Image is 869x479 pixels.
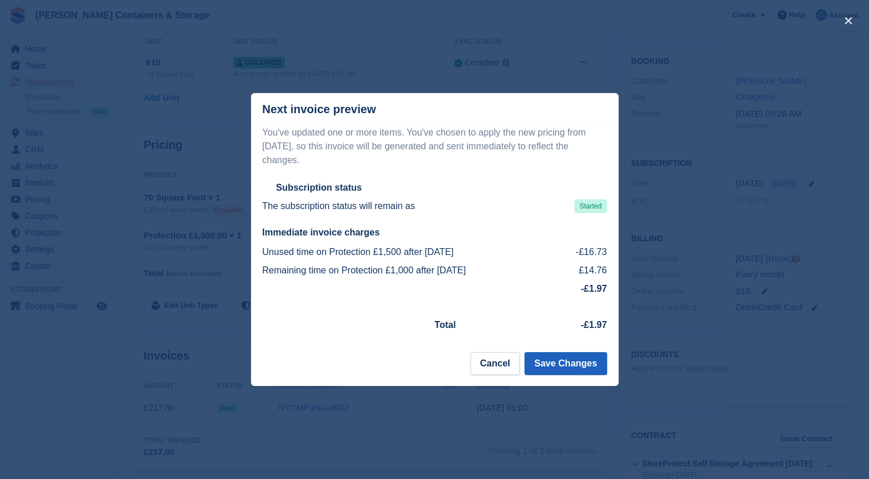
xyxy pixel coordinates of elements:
[561,243,607,261] td: -£16.73
[276,182,362,194] h2: Subscription status
[524,352,607,375] button: Save Changes
[581,320,607,330] strong: -£1.97
[262,199,415,213] p: The subscription status will remain as
[262,243,561,261] td: Unused time on Protection £1,500 after [DATE]
[574,199,607,213] span: Started
[262,103,376,116] p: Next invoice preview
[262,227,607,238] h2: Immediate invoice charges
[262,261,561,280] td: Remaining time on Protection £1,000 after [DATE]
[561,261,607,280] td: £14.76
[435,320,456,330] strong: Total
[581,284,607,293] strong: -£1.97
[262,126,607,167] p: You've updated one or more items. You've chosen to apply the new pricing from [DATE], so this inv...
[839,11,858,30] button: close
[470,352,520,375] button: Cancel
